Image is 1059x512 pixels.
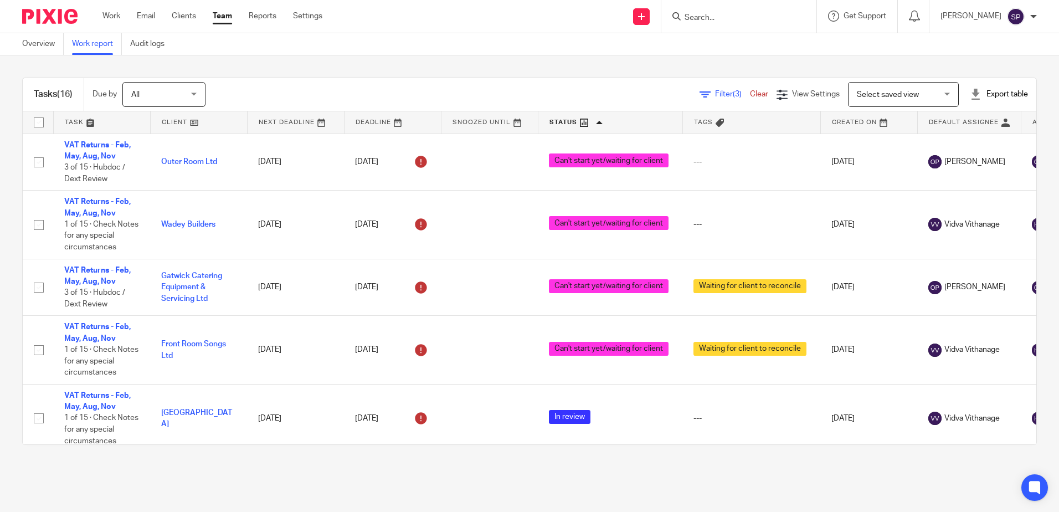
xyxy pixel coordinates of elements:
div: [DATE] [355,216,430,233]
span: 3 of 15 · Hubdoc / Dext Review [64,163,125,183]
a: Front Room Songs Ltd [161,340,226,359]
div: [DATE] [355,409,430,427]
td: [DATE] [247,191,344,259]
a: Clients [172,11,196,22]
span: Vidva Vithanage [944,344,1000,355]
img: svg%3E [928,412,942,425]
img: svg%3E [928,155,942,168]
img: svg%3E [1032,218,1045,231]
span: (3) [733,90,742,98]
h1: Tasks [34,89,73,100]
span: (16) [57,90,73,99]
img: svg%3E [928,218,942,231]
a: Audit logs [130,33,173,55]
td: [DATE] [820,191,917,259]
img: svg%3E [1032,344,1045,357]
img: Pixie [22,9,78,24]
span: In review [549,410,590,424]
span: 3 of 15 · Hubdoc / Dext Review [64,289,125,309]
a: Team [213,11,232,22]
img: svg%3E [1032,155,1045,168]
img: svg%3E [1032,412,1045,425]
img: svg%3E [928,344,942,357]
div: --- [693,413,809,424]
div: Export table [970,89,1028,100]
img: svg%3E [1007,8,1025,25]
td: [DATE] [247,259,344,316]
a: VAT Returns - Feb, May, Aug, Nov [64,323,131,342]
div: [DATE] [355,279,430,296]
span: Can't start yet/waiting for client [549,216,669,230]
a: Wadey Builders [161,221,215,228]
a: VAT Returns - Feb, May, Aug, Nov [64,267,131,285]
span: Get Support [844,12,886,20]
a: Overview [22,33,64,55]
span: Can't start yet/waiting for client [549,342,669,356]
div: [DATE] [355,341,430,359]
a: Work report [72,33,122,55]
span: All [131,91,140,99]
span: Filter [715,90,750,98]
span: Can't start yet/waiting for client [549,279,669,293]
span: [PERSON_NAME] [944,281,1005,293]
span: View Settings [792,90,840,98]
a: Settings [293,11,322,22]
td: [DATE] [247,316,344,384]
p: [PERSON_NAME] [940,11,1001,22]
a: VAT Returns - Feb, May, Aug, Nov [64,198,131,217]
a: VAT Returns - Feb, May, Aug, Nov [64,392,131,411]
td: [DATE] [820,384,917,452]
td: [DATE] [820,134,917,191]
span: Select saved view [857,91,919,99]
td: [DATE] [247,134,344,191]
span: Vidva Vithanage [944,413,1000,424]
td: [DATE] [247,384,344,452]
div: [DATE] [355,153,430,171]
div: --- [693,219,809,230]
td: [DATE] [820,259,917,316]
a: Outer Room Ltd [161,158,217,166]
a: VAT Returns - Feb, May, Aug, Nov [64,141,131,160]
span: Waiting for client to reconcile [693,279,806,293]
span: Tags [694,119,713,125]
a: Gatwick Catering Equipment & Servicing Ltd [161,272,222,303]
a: Email [137,11,155,22]
img: svg%3E [928,281,942,294]
span: Can't start yet/waiting for client [549,153,669,167]
a: [GEOGRAPHIC_DATA] [161,409,232,428]
a: Reports [249,11,276,22]
a: Work [102,11,120,22]
a: Clear [750,90,768,98]
span: 1 of 15 · Check Notes for any special circumstances [64,221,138,251]
span: [PERSON_NAME] [944,156,1005,167]
input: Search [683,13,783,23]
span: Vidva Vithanage [944,219,1000,230]
td: [DATE] [820,316,917,384]
img: svg%3E [1032,281,1045,294]
p: Due by [92,89,117,100]
span: 1 of 15 · Check Notes for any special circumstances [64,346,138,376]
span: 1 of 15 · Check Notes for any special circumstances [64,414,138,445]
div: --- [693,156,809,167]
span: Waiting for client to reconcile [693,342,806,356]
